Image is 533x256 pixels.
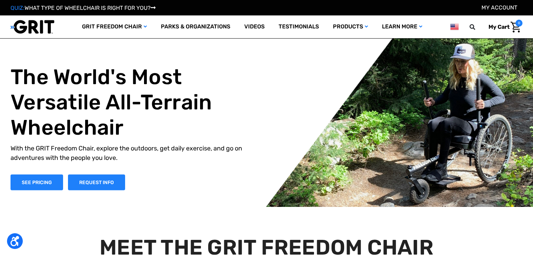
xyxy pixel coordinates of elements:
[11,64,258,140] h1: The World's Most Versatile All-Terrain Wheelchair
[450,22,459,31] img: us.png
[272,15,326,38] a: Testimonials
[154,15,237,38] a: Parks & Organizations
[375,15,429,38] a: Learn More
[11,143,258,162] p: With the GRIT Freedom Chair, explore the outdoors, get daily exercise, and go on adventures with ...
[473,20,483,34] input: Search
[68,174,125,190] a: Slide number 1, Request Information
[481,4,517,11] a: Account
[11,5,156,11] a: QUIZ:WHAT TYPE OF WHEELCHAIR IS RIGHT FOR YOU?
[326,15,375,38] a: Products
[11,5,25,11] span: QUIZ:
[488,23,510,30] span: My Cart
[515,20,522,27] span: 0
[11,20,54,34] img: GRIT All-Terrain Wheelchair and Mobility Equipment
[483,20,522,34] a: Cart with 0 items
[511,22,521,33] img: Cart
[11,174,63,190] a: Shop Now
[237,15,272,38] a: Videos
[75,15,154,38] a: GRIT Freedom Chair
